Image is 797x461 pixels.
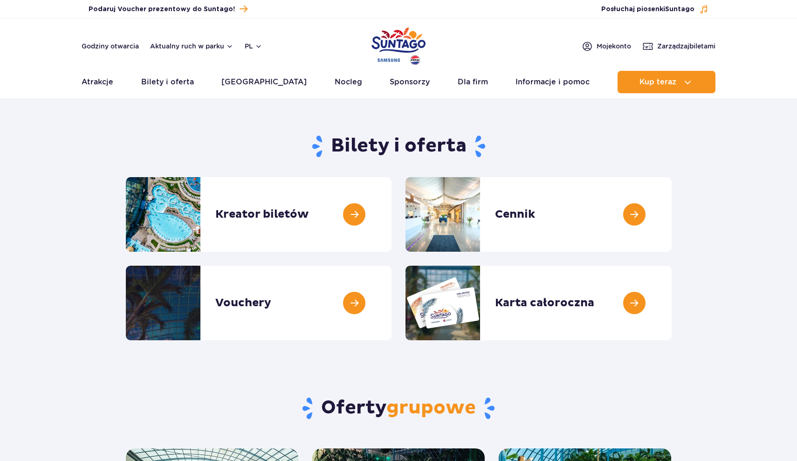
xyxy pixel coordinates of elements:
[458,71,488,93] a: Dla firm
[126,396,672,420] h2: Oferty
[386,396,476,420] span: grupowe
[141,71,194,93] a: Bilety i oferta
[582,41,631,52] a: Mojekonto
[642,41,715,52] a: Zarządzajbiletami
[89,3,247,15] a: Podaruj Voucher prezentowy do Suntago!
[390,71,430,93] a: Sponsorzy
[89,5,235,14] span: Podaruj Voucher prezentowy do Suntago!
[657,41,715,51] span: Zarządzaj biletami
[126,134,672,158] h1: Bilety i oferta
[597,41,631,51] span: Moje konto
[371,23,426,66] a: Park of Poland
[245,41,262,51] button: pl
[82,41,139,51] a: Godziny otwarcia
[618,71,715,93] button: Kup teraz
[335,71,362,93] a: Nocleg
[665,6,694,13] span: Suntago
[515,71,590,93] a: Informacje i pomoc
[150,42,234,50] button: Aktualny ruch w parku
[601,5,708,14] button: Posłuchaj piosenkiSuntago
[601,5,694,14] span: Posłuchaj piosenki
[221,71,307,93] a: [GEOGRAPHIC_DATA]
[639,78,676,86] span: Kup teraz
[82,71,113,93] a: Atrakcje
